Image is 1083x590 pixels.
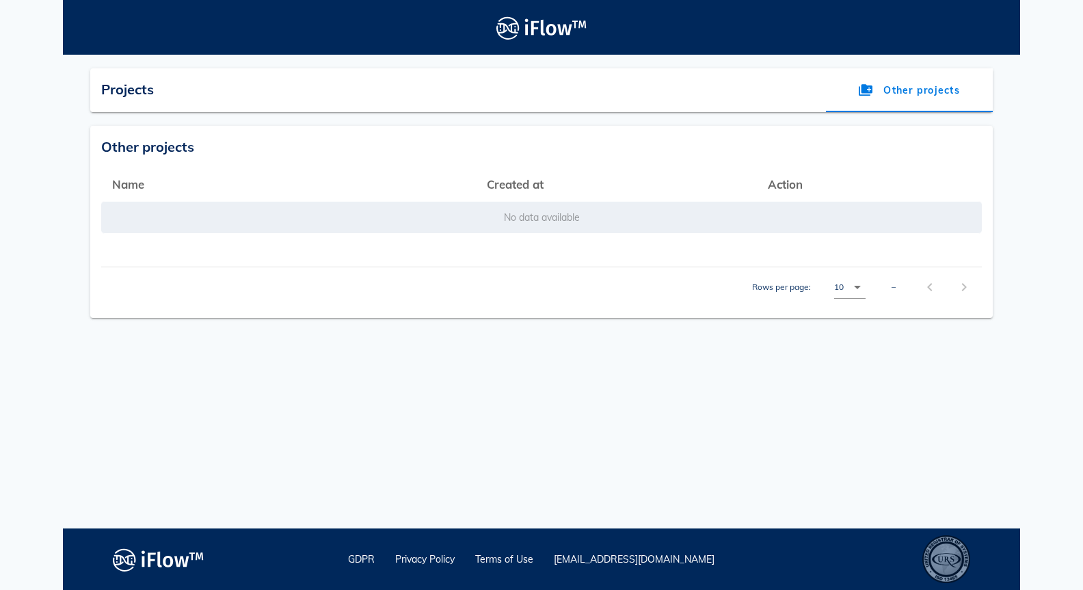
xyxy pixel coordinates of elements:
[101,81,154,98] span: Projects
[476,168,757,201] th: Created at: Not sorted. Activate to sort ascending.
[395,553,455,565] a: Privacy Policy
[849,279,866,295] i: arrow_drop_down
[768,177,803,191] span: Action
[101,137,194,157] span: Other projects
[63,12,1020,43] a: Logo
[487,177,544,191] span: Created at
[554,553,714,565] a: [EMAIL_ADDRESS][DOMAIN_NAME]
[348,553,375,565] a: GDPR
[892,281,896,293] div: –
[757,168,982,201] th: Action: Not sorted. Activate to sort ascending.
[922,535,970,583] div: ISO 13485 – Quality Management System
[834,276,866,298] div: 10Rows per page:
[475,553,533,565] a: Terms of Use
[113,544,204,575] img: logo
[112,177,144,191] span: Name
[101,201,982,234] td: No data available
[101,168,476,201] th: Name: Not sorted. Activate to sort ascending.
[752,267,866,307] div: Rows per page:
[826,68,993,112] a: Other projects
[834,281,844,293] div: 10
